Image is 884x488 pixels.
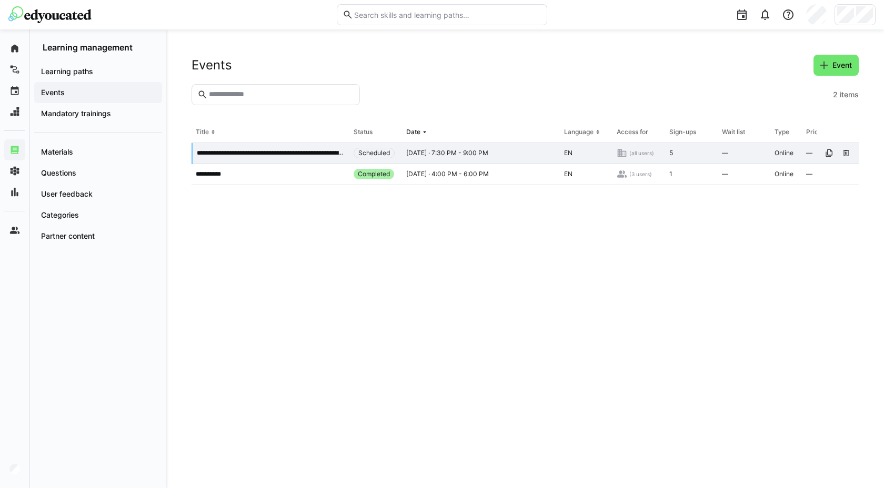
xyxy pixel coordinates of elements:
[353,10,541,19] input: Search skills and learning paths…
[775,170,793,178] span: Online
[406,170,489,178] span: [DATE] · 4:00 PM - 6:00 PM
[669,149,673,157] span: 5
[775,128,789,136] div: Type
[722,128,745,136] div: Wait list
[564,170,572,178] span: EN
[358,170,390,178] span: Completed
[564,128,594,136] div: Language
[406,149,488,157] span: [DATE] · 7:30 PM - 9:00 PM
[775,149,793,157] span: Online
[196,128,209,136] div: Title
[722,149,728,157] span: —
[840,89,859,100] span: items
[617,128,648,136] div: Access for
[806,128,822,136] div: Price
[806,149,812,157] span: —
[833,89,838,100] span: 2
[406,128,420,136] div: Date
[354,128,373,136] div: Status
[831,60,853,70] span: Event
[813,55,859,76] button: Event
[629,170,652,178] span: (3 users)
[358,149,390,157] span: Scheduled
[669,170,672,178] span: 1
[806,170,812,178] span: —
[669,128,696,136] div: Sign-ups
[722,170,728,178] span: —
[629,149,654,157] span: (all users)
[564,149,572,157] span: EN
[192,57,232,73] h2: Events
